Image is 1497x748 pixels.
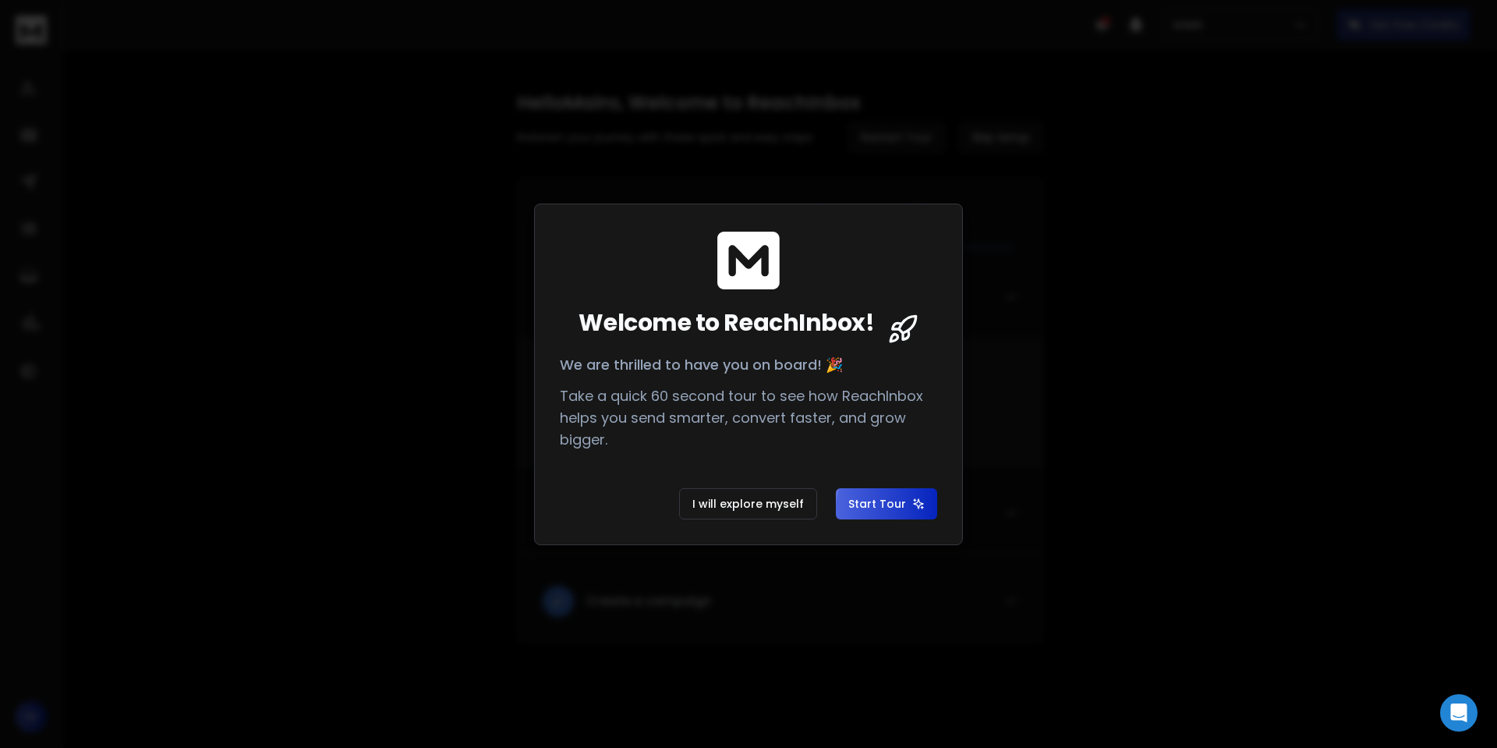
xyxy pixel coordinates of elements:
span: Welcome to ReachInbox! [579,309,874,337]
span: Start Tour [848,496,925,512]
button: I will explore myself [679,488,817,519]
button: Start Tour [836,488,937,519]
p: Take a quick 60 second tour to see how ReachInbox helps you send smarter, convert faster, and gro... [560,385,937,451]
div: Open Intercom Messenger [1440,694,1478,732]
p: We are thrilled to have you on board! 🎉 [560,354,937,376]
